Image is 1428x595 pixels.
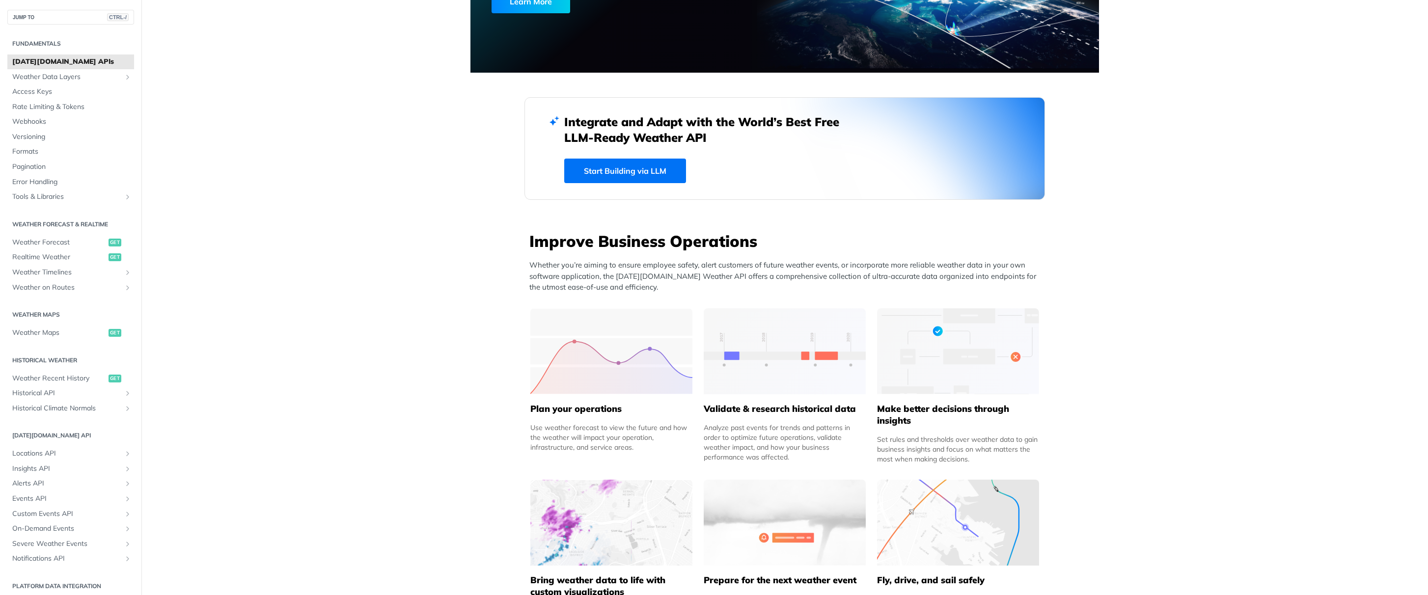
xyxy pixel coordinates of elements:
[107,13,129,21] span: CTRL-/
[124,389,132,397] button: Show subpages for Historical API
[12,494,121,504] span: Events API
[7,386,134,401] a: Historical APIShow subpages for Historical API
[7,491,134,506] a: Events APIShow subpages for Events API
[704,480,866,566] img: 2c0a313-group-496-12x.svg
[7,265,134,280] a: Weather TimelinesShow subpages for Weather Timelines
[12,162,132,172] span: Pagination
[7,144,134,159] a: Formats
[109,239,121,246] span: get
[124,480,132,487] button: Show subpages for Alerts API
[7,446,134,461] a: Locations APIShow subpages for Locations API
[12,554,121,564] span: Notifications API
[12,524,121,534] span: On-Demand Events
[7,39,134,48] h2: Fundamentals
[7,220,134,229] h2: Weather Forecast & realtime
[124,525,132,533] button: Show subpages for On-Demand Events
[12,509,121,519] span: Custom Events API
[7,10,134,25] button: JUMP TOCTRL-/
[7,461,134,476] a: Insights APIShow subpages for Insights API
[530,423,692,452] div: Use weather forecast to view the future and how the weather will impact your operation, infrastru...
[7,189,134,204] a: Tools & LibrariesShow subpages for Tools & Libraries
[7,70,134,84] a: Weather Data LayersShow subpages for Weather Data Layers
[124,495,132,503] button: Show subpages for Events API
[7,280,134,295] a: Weather on RoutesShow subpages for Weather on Routes
[7,325,134,340] a: Weather Mapsget
[704,403,866,415] h5: Validate & research historical data
[124,540,132,548] button: Show subpages for Severe Weather Events
[12,72,121,82] span: Weather Data Layers
[7,235,134,250] a: Weather Forecastget
[12,328,106,338] span: Weather Maps
[12,388,121,398] span: Historical API
[7,551,134,566] a: Notifications APIShow subpages for Notifications API
[529,230,1045,252] h3: Improve Business Operations
[12,57,132,67] span: [DATE][DOMAIN_NAME] APIs
[7,401,134,416] a: Historical Climate NormalsShow subpages for Historical Climate Normals
[7,537,134,551] a: Severe Weather EventsShow subpages for Severe Weather Events
[7,54,134,69] a: [DATE][DOMAIN_NAME] APIs
[877,403,1039,427] h5: Make better decisions through insights
[12,449,121,459] span: Locations API
[124,405,132,412] button: Show subpages for Historical Climate Normals
[7,84,134,99] a: Access Keys
[7,582,134,591] h2: Platform DATA integration
[7,521,134,536] a: On-Demand EventsShow subpages for On-Demand Events
[12,283,121,293] span: Weather on Routes
[7,310,134,319] h2: Weather Maps
[12,87,132,97] span: Access Keys
[530,308,692,394] img: 39565e8-group-4962x.svg
[109,375,121,382] span: get
[12,132,132,142] span: Versioning
[12,479,121,488] span: Alerts API
[124,555,132,563] button: Show subpages for Notifications API
[12,238,106,247] span: Weather Forecast
[7,431,134,440] h2: [DATE][DOMAIN_NAME] API
[877,434,1039,464] div: Set rules and thresholds over weather data to gain business insights and focus on what matters th...
[877,308,1039,394] img: a22d113-group-496-32x.svg
[124,284,132,292] button: Show subpages for Weather on Routes
[7,100,134,114] a: Rate Limiting & Tokens
[877,574,1039,586] h5: Fly, drive, and sail safely
[877,480,1039,566] img: 994b3d6-mask-group-32x.svg
[124,510,132,518] button: Show subpages for Custom Events API
[12,192,121,202] span: Tools & Libraries
[7,371,134,386] a: Weather Recent Historyget
[7,114,134,129] a: Webhooks
[7,250,134,265] a: Realtime Weatherget
[704,423,866,462] div: Analyze past events for trends and patterns in order to optimize future operations, validate weat...
[564,159,686,183] a: Start Building via LLM
[12,374,106,383] span: Weather Recent History
[12,404,121,413] span: Historical Climate Normals
[564,114,854,145] h2: Integrate and Adapt with the World’s Best Free LLM-Ready Weather API
[109,329,121,337] span: get
[124,465,132,473] button: Show subpages for Insights API
[7,175,134,189] a: Error Handling
[109,253,121,261] span: get
[124,269,132,276] button: Show subpages for Weather Timelines
[12,117,132,127] span: Webhooks
[124,73,132,81] button: Show subpages for Weather Data Layers
[12,539,121,549] span: Severe Weather Events
[12,268,121,277] span: Weather Timelines
[530,480,692,566] img: 4463876-group-4982x.svg
[530,403,692,415] h5: Plan your operations
[529,260,1045,293] p: Whether you’re aiming to ensure employee safety, alert customers of future weather events, or inc...
[7,356,134,365] h2: Historical Weather
[7,130,134,144] a: Versioning
[12,252,106,262] span: Realtime Weather
[704,308,866,394] img: 13d7ca0-group-496-2.svg
[124,193,132,201] button: Show subpages for Tools & Libraries
[12,147,132,157] span: Formats
[704,574,866,586] h5: Prepare for the next weather event
[12,177,132,187] span: Error Handling
[12,464,121,474] span: Insights API
[12,102,132,112] span: Rate Limiting & Tokens
[7,507,134,521] a: Custom Events APIShow subpages for Custom Events API
[124,450,132,458] button: Show subpages for Locations API
[7,476,134,491] a: Alerts APIShow subpages for Alerts API
[7,160,134,174] a: Pagination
